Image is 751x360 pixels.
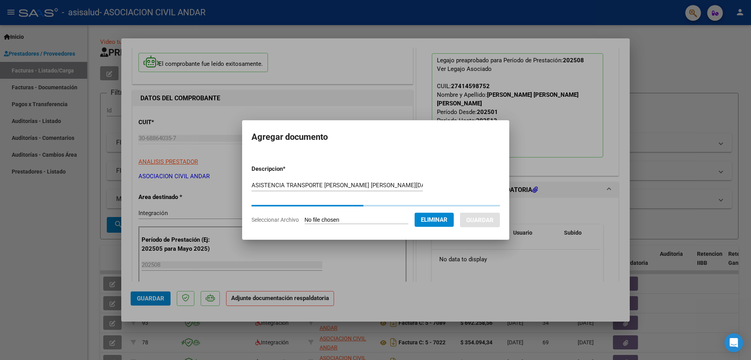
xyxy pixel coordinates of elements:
[252,217,299,223] span: Seleccionar Archivo
[460,213,500,227] button: Guardar
[415,213,454,227] button: Eliminar
[421,216,447,223] span: Eliminar
[252,130,500,145] h2: Agregar documento
[466,217,494,224] span: Guardar
[252,165,326,174] p: Descripcion
[724,333,743,352] div: Open Intercom Messenger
